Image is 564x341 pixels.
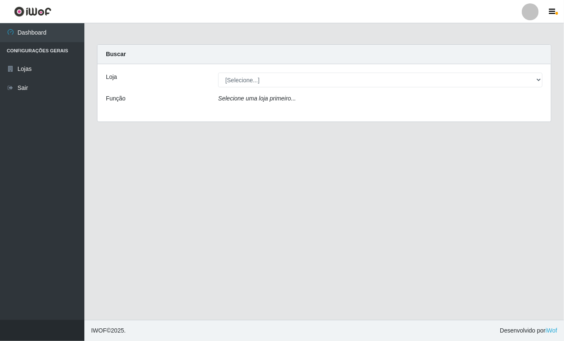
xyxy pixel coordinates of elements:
[106,73,117,81] label: Loja
[218,95,296,102] i: Selecione uma loja primeiro...
[14,6,51,17] img: CoreUI Logo
[91,327,107,334] span: IWOF
[91,326,126,335] span: © 2025 .
[106,94,126,103] label: Função
[545,327,557,334] a: iWof
[106,51,126,57] strong: Buscar
[500,326,557,335] span: Desenvolvido por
